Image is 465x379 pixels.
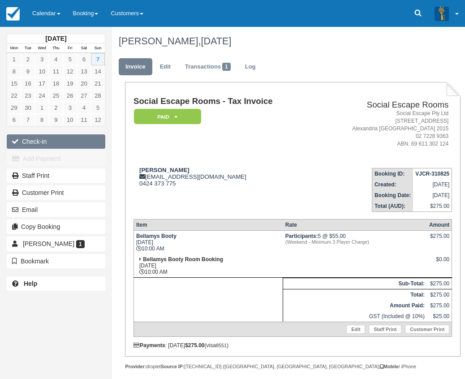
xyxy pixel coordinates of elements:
[63,53,77,65] a: 5
[429,233,449,246] div: $275.00
[77,43,91,53] th: Sat
[283,289,427,300] th: Total:
[320,110,448,148] address: Social Escape Pty Ltd [STREET_ADDRESS] Alexandria [GEOGRAPHIC_DATA] 2015 02 7228 9363 ABN: 69 611...
[21,53,35,65] a: 2
[413,201,452,212] td: $275.00
[133,219,283,230] th: Item
[77,90,91,102] a: 27
[133,230,283,254] td: [DATE] 10:00 AM
[45,35,66,42] strong: [DATE]
[77,53,91,65] a: 6
[7,151,105,166] button: Add Payment
[49,114,63,126] a: 9
[427,278,452,289] td: $275.00
[7,168,105,183] a: Staff Print
[91,53,105,65] a: 7
[49,43,63,53] th: Thu
[427,311,452,322] td: $25.00
[7,43,21,53] th: Mon
[23,240,74,247] span: [PERSON_NAME]
[7,102,21,114] a: 29
[63,78,77,90] a: 19
[91,78,105,90] a: 21
[91,114,105,126] a: 12
[136,233,177,239] strong: Bellamys Booty
[77,78,91,90] a: 20
[35,114,49,126] a: 8
[49,65,63,78] a: 11
[35,43,49,53] th: Wed
[133,108,198,125] a: Paid
[63,114,77,126] a: 10
[63,43,77,53] th: Fri
[6,7,20,21] img: checkfront-main-nav-mini-logo.png
[153,58,177,76] a: Edit
[49,102,63,114] a: 2
[143,256,223,263] strong: Bellamys Booty Room Booking
[320,100,448,110] h2: Social Escape Rooms
[21,102,35,114] a: 30
[21,43,35,53] th: Tue
[21,65,35,78] a: 9
[7,185,105,200] a: Customer Print
[283,300,427,311] th: Amount Paid:
[285,233,318,239] strong: Participants
[49,90,63,102] a: 25
[133,342,165,349] strong: Payments
[413,190,452,201] td: [DATE]
[7,53,21,65] a: 1
[7,237,105,251] a: [PERSON_NAME] 1
[49,53,63,65] a: 4
[134,109,201,125] em: Paid
[21,114,35,126] a: 7
[372,179,413,190] th: Created:
[63,90,77,102] a: 26
[35,65,49,78] a: 10
[133,342,452,349] div: : [DATE] (visa )
[49,78,63,90] a: 18
[91,90,105,102] a: 28
[7,202,105,217] button: Email
[77,102,91,114] a: 4
[35,102,49,114] a: 1
[369,325,401,334] a: Staff Print
[7,276,105,291] a: Help
[427,289,452,300] td: $275.00
[429,256,449,270] div: $0.00
[119,58,152,76] a: Invoice
[283,230,427,254] td: 5 @ $55.00
[161,364,185,369] strong: Source IP:
[91,65,105,78] a: 14
[415,171,449,177] strong: VJCR-310825
[125,363,461,370] div: droplet [TECHNICAL_ID] ([GEOGRAPHIC_DATA], [GEOGRAPHIC_DATA], [GEOGRAPHIC_DATA]) / iPhone
[222,63,231,71] span: 1
[185,342,204,349] strong: $275.00
[77,65,91,78] a: 13
[283,219,427,230] th: Rate
[7,134,105,149] button: Check-in
[435,6,449,21] img: A3
[133,254,283,278] td: [DATE] 10:00 AM
[76,240,85,248] span: 1
[63,102,77,114] a: 3
[119,36,454,47] h1: [PERSON_NAME],
[139,167,189,173] strong: [PERSON_NAME]
[427,219,452,230] th: Amount
[372,190,413,201] th: Booking Date:
[7,114,21,126] a: 6
[7,90,21,102] a: 22
[405,325,449,334] a: Customer Print
[178,58,237,76] a: Transactions1
[7,65,21,78] a: 8
[283,311,427,322] td: GST (Included @ 10%)
[7,78,21,90] a: 15
[35,53,49,65] a: 3
[427,300,452,311] td: $275.00
[133,167,316,187] div: [EMAIL_ADDRESS][DOMAIN_NAME] 0424 373 775
[125,364,146,369] strong: Provider:
[283,278,427,289] th: Sub-Total:
[372,201,413,212] th: Total (AUD):
[7,220,105,234] button: Copy Booking
[7,254,105,268] button: Bookmark
[63,65,77,78] a: 12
